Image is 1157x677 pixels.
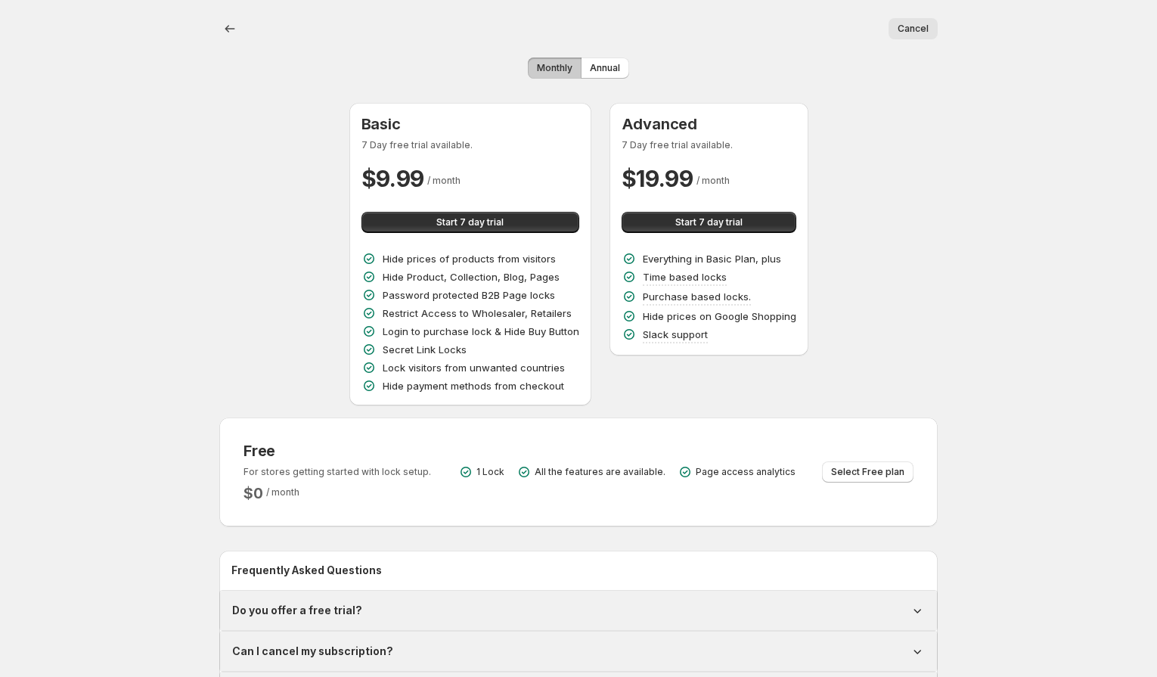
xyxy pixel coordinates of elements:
[622,139,796,151] p: 7 Day free trial available.
[831,466,904,478] span: Select Free plan
[643,327,708,342] p: Slack support
[643,309,796,324] p: Hide prices on Google Shopping
[590,62,620,74] span: Annual
[243,466,431,478] p: For stores getting started with lock setup.
[643,269,727,284] p: Time based locks
[675,216,743,228] span: Start 7 day trial
[383,269,560,284] p: Hide Product, Collection, Blog, Pages
[622,115,796,133] h3: Advanced
[528,57,582,79] button: Monthly
[219,18,240,39] button: Back
[232,603,362,618] h1: Do you offer a free trial?
[383,360,565,375] p: Lock visitors from unwanted countries
[231,563,926,578] h2: Frequently Asked Questions
[383,378,564,393] p: Hide payment methods from checkout
[822,461,914,483] button: Select Free plan
[383,324,579,339] p: Login to purchase lock & Hide Buy Button
[537,62,572,74] span: Monthly
[476,466,504,478] p: 1 Lock
[361,139,579,151] p: 7 Day free trial available.
[696,466,796,478] p: Page access analytics
[622,212,796,233] button: Start 7 day trial
[622,163,693,194] h2: $ 19.99
[383,251,556,266] p: Hide prices of products from visitors
[232,644,393,659] h1: Can I cancel my subscription?
[383,287,555,303] p: Password protected B2B Page locks
[643,289,751,304] p: Purchase based locks.
[889,18,938,39] button: Cancel
[898,23,929,35] span: Cancel
[581,57,629,79] button: Annual
[361,163,425,194] h2: $ 9.99
[243,442,431,460] h3: Free
[243,484,263,502] h2: $ 0
[383,342,467,357] p: Secret Link Locks
[436,216,504,228] span: Start 7 day trial
[696,175,730,186] span: / month
[361,212,579,233] button: Start 7 day trial
[266,486,299,498] span: / month
[643,251,781,266] p: Everything in Basic Plan, plus
[427,175,461,186] span: / month
[535,466,665,478] p: All the features are available.
[361,115,579,133] h3: Basic
[383,306,572,321] p: Restrict Access to Wholesaler, Retailers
